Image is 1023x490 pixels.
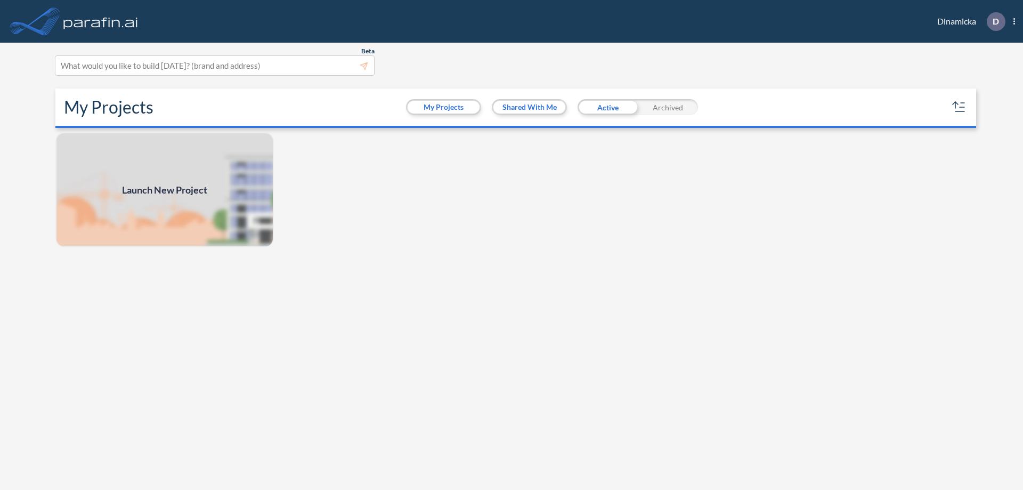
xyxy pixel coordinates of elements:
[408,101,480,114] button: My Projects
[122,183,207,197] span: Launch New Project
[55,132,274,247] a: Launch New Project
[921,12,1015,31] div: Dinamicka
[361,47,375,55] span: Beta
[493,101,565,114] button: Shared With Me
[951,99,968,116] button: sort
[55,132,274,247] img: add
[638,99,698,115] div: Archived
[64,97,153,117] h2: My Projects
[578,99,638,115] div: Active
[61,11,140,32] img: logo
[993,17,999,26] p: D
